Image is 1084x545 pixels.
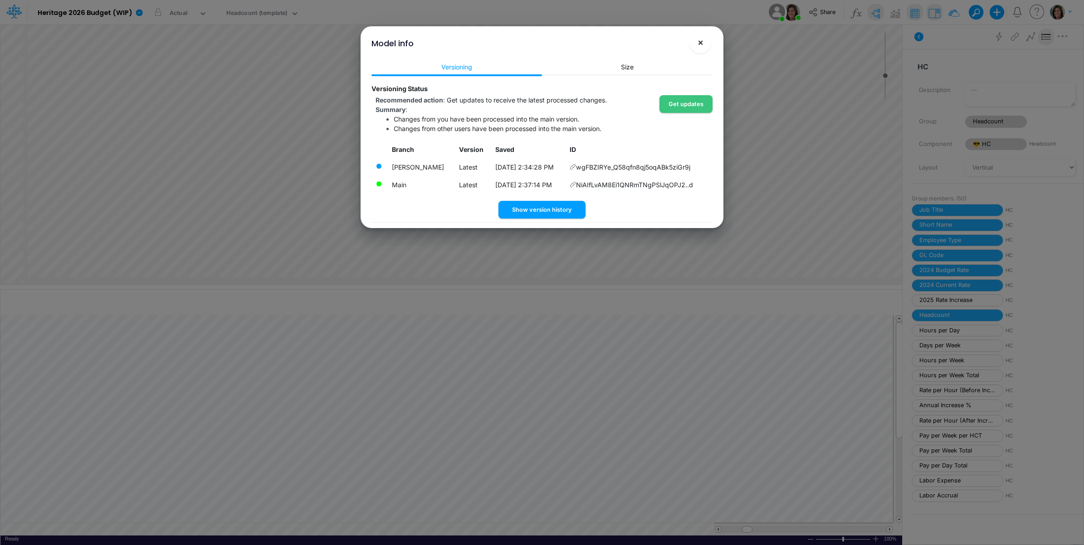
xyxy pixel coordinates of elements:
[394,115,579,123] span: Changes from you have been processed into the main version.
[371,58,542,75] a: Versioning
[659,95,713,113] button: Get updates
[376,96,443,104] strong: Recommended action
[376,96,607,104] span: :
[455,141,492,159] th: Version
[376,106,405,113] strong: Summary
[376,163,382,170] div: The changes in this model version have been processed into the latest main version
[447,96,607,104] span: Get updates to receive the latest processed changes.
[388,176,455,194] td: Latest merged version
[492,141,566,159] th: Local date/time when this version was saved
[388,158,455,176] td: Model version currently loaded
[498,201,586,219] button: Show version history
[698,37,703,48] span: ×
[566,141,713,159] th: ID
[689,32,711,54] button: Close
[376,105,713,114] div: :
[492,176,566,194] td: Local date/time when this version was saved
[570,180,576,190] span: Copy hyperlink to this version of the model
[394,125,601,132] span: Changes from other users have been processed into the main version.
[371,85,428,92] strong: Versioning Status
[570,162,576,172] span: Copy hyperlink to this version of the model
[455,176,492,194] td: Latest
[492,158,566,176] td: Local date/time when this version was saved
[371,37,414,49] div: Model info
[376,180,382,187] div: There are no pending changes currently being processed
[455,158,492,176] td: Latest
[542,58,713,75] a: Size
[576,162,690,172] span: wgFBZIRYe_Q58qfn8qj5oqABk5ziGr9j
[388,141,455,159] th: Branch
[566,176,713,194] td: NiAIfLvAM8Ei1QNRmTNgPSlJqOPJ2..d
